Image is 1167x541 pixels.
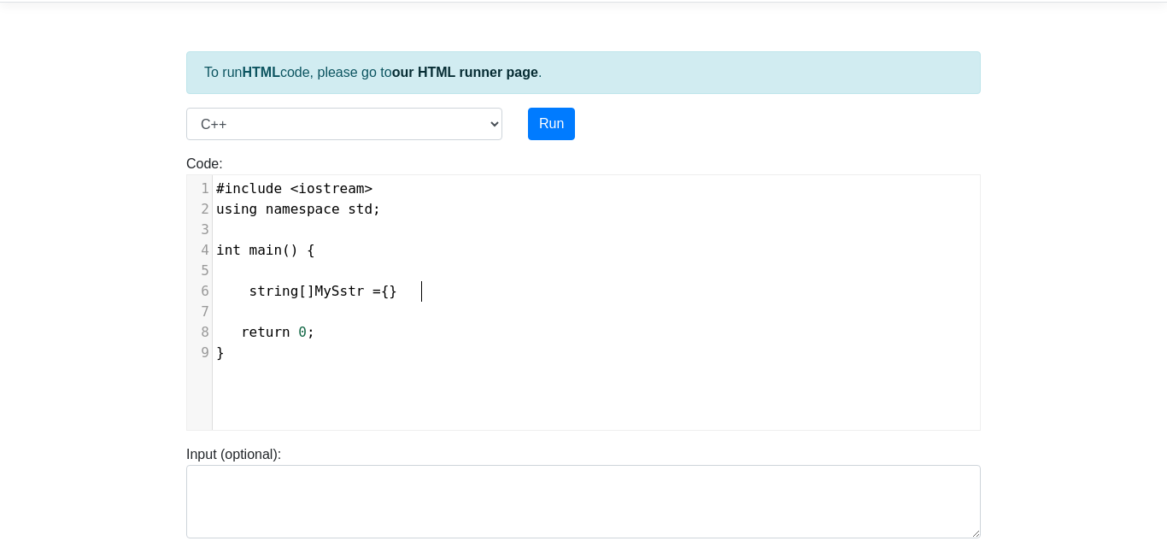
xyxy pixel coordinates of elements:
span: MySstr [315,283,365,299]
span: ; [216,201,381,217]
div: 8 [187,322,212,343]
span: = [372,283,381,299]
strong: HTML [242,65,279,79]
div: 3 [187,220,212,240]
span: string [249,283,299,299]
div: To run code, please go to . [186,51,981,94]
span: main [249,242,283,258]
span: < [290,180,299,197]
span: return [241,324,290,340]
div: 9 [187,343,212,363]
span: #include [216,180,282,197]
div: 2 [187,199,212,220]
div: Input (optional): [173,444,994,538]
span: 0 [298,324,307,340]
a: our HTML runner page [392,65,538,79]
span: [] {} [216,283,397,299]
span: iostream [298,180,364,197]
div: Code: [173,154,994,431]
div: 7 [187,302,212,322]
div: 1 [187,179,212,199]
div: 6 [187,281,212,302]
div: 5 [187,261,212,281]
span: namespace [266,201,340,217]
span: using [216,201,257,217]
span: () { [216,242,315,258]
span: std [348,201,372,217]
button: Run [528,108,575,140]
span: int [216,242,241,258]
span: > [364,180,372,197]
span: } [216,344,225,361]
span: ; [216,324,315,340]
div: 4 [187,240,212,261]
